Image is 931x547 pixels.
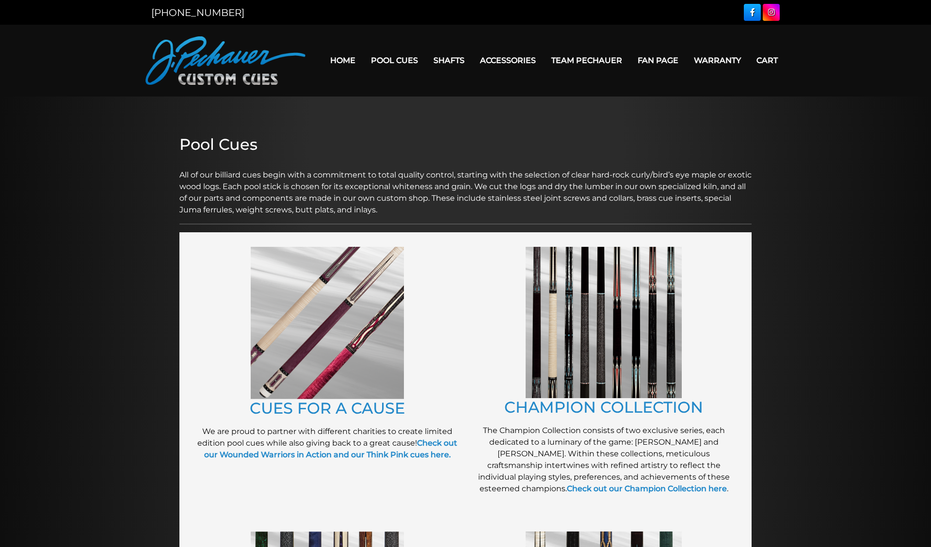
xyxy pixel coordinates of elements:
[179,135,752,154] h2: Pool Cues
[630,48,686,73] a: Fan Page
[145,36,305,85] img: Pechauer Custom Cues
[470,425,737,495] p: The Champion Collection consists of two exclusive series, each dedicated to a luminary of the gam...
[472,48,544,73] a: Accessories
[544,48,630,73] a: Team Pechauer
[363,48,426,73] a: Pool Cues
[426,48,472,73] a: Shafts
[322,48,363,73] a: Home
[504,398,703,417] a: CHAMPION COLLECTION
[179,158,752,216] p: All of our billiard cues begin with a commitment to total quality control, starting with the sele...
[686,48,749,73] a: Warranty
[250,399,405,418] a: CUES FOR A CAUSE
[567,484,727,493] a: Check out our Champion Collection here
[749,48,786,73] a: Cart
[204,438,458,459] a: Check out our Wounded Warriors in Action and our Think Pink cues here.
[151,7,244,18] a: [PHONE_NUMBER]
[194,426,461,461] p: We are proud to partner with different charities to create limited edition pool cues while also g...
